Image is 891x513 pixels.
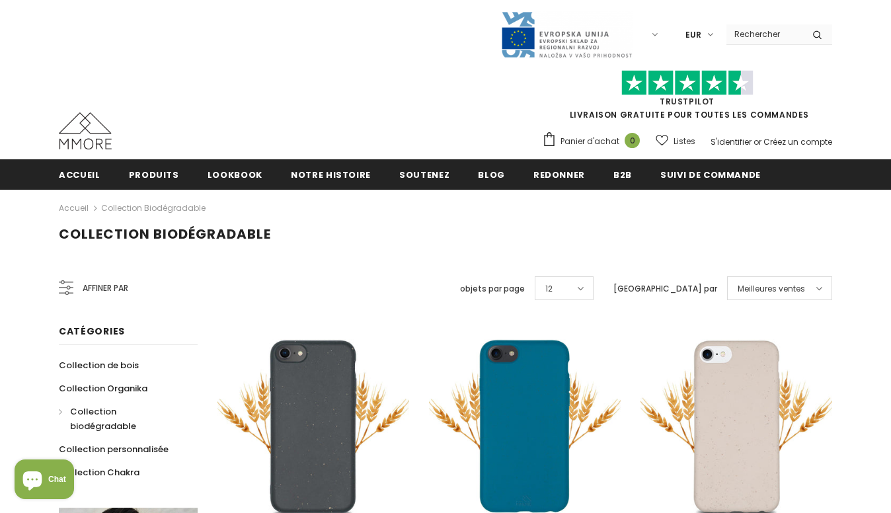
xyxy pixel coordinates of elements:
[763,136,832,147] a: Créez un compte
[291,169,371,181] span: Notre histoire
[478,169,505,181] span: Blog
[660,96,715,107] a: TrustPilot
[208,169,262,181] span: Lookbook
[542,132,646,151] a: Panier d'achat 0
[59,325,125,338] span: Catégories
[83,281,128,296] span: Affiner par
[754,136,761,147] span: or
[621,70,754,96] img: Faites confiance aux étoiles pilotes
[545,282,553,296] span: 12
[59,200,89,216] a: Accueil
[59,400,183,438] a: Collection biodégradable
[656,130,695,153] a: Listes
[561,135,619,148] span: Panier d'achat
[59,354,139,377] a: Collection de bois
[613,159,632,189] a: B2B
[59,466,139,479] span: Collection Chakra
[533,159,585,189] a: Redonner
[500,11,633,59] img: Javni Razpis
[59,461,139,484] a: Collection Chakra
[59,382,147,395] span: Collection Organika
[129,159,179,189] a: Produits
[101,202,206,214] a: Collection biodégradable
[59,169,100,181] span: Accueil
[11,459,78,502] inbox-online-store-chat: Shopify online store chat
[533,169,585,181] span: Redonner
[399,169,449,181] span: soutenez
[59,443,169,455] span: Collection personnalisée
[613,169,632,181] span: B2B
[208,159,262,189] a: Lookbook
[738,282,805,296] span: Meilleures ventes
[59,359,139,372] span: Collection de bois
[478,159,505,189] a: Blog
[613,282,717,296] label: [GEOGRAPHIC_DATA] par
[660,169,761,181] span: Suivi de commande
[59,377,147,400] a: Collection Organika
[674,135,695,148] span: Listes
[59,225,271,243] span: Collection biodégradable
[59,112,112,149] img: Cas MMORE
[500,28,633,40] a: Javni Razpis
[726,24,802,44] input: Search Site
[660,159,761,189] a: Suivi de commande
[542,76,832,120] span: LIVRAISON GRATUITE POUR TOUTES LES COMMANDES
[59,159,100,189] a: Accueil
[625,133,640,148] span: 0
[70,405,136,432] span: Collection biodégradable
[59,438,169,461] a: Collection personnalisée
[685,28,701,42] span: EUR
[711,136,752,147] a: S'identifier
[291,159,371,189] a: Notre histoire
[460,282,525,296] label: objets par page
[129,169,179,181] span: Produits
[399,159,449,189] a: soutenez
